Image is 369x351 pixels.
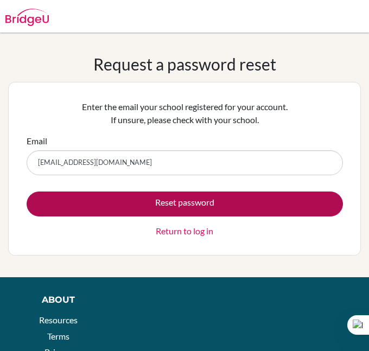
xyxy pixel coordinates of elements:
img: Bridge-U [5,9,49,26]
p: Enter the email your school registered for your account. If unsure, please check with your school. [27,100,343,126]
a: Resources [39,315,78,325]
button: Reset password [27,192,343,216]
label: Email [27,135,47,148]
a: Terms [47,331,69,341]
a: Return to log in [156,225,213,238]
h1: Request a password reset [93,54,276,74]
div: About [24,293,92,307]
